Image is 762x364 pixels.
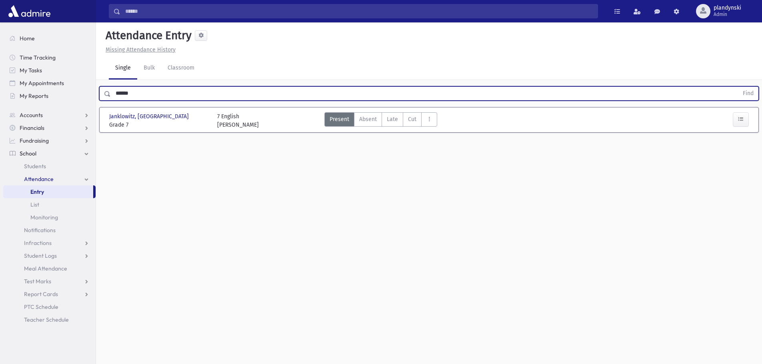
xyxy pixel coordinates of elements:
[24,227,56,234] span: Notifications
[6,3,52,19] img: AdmirePro
[3,160,96,173] a: Students
[3,90,96,102] a: My Reports
[20,80,64,87] span: My Appointments
[217,112,259,129] div: 7 English [PERSON_NAME]
[3,262,96,275] a: Meal Attendance
[24,278,51,285] span: Test Marks
[3,147,96,160] a: School
[30,188,44,195] span: Entry
[3,224,96,237] a: Notifications
[24,239,52,247] span: Infractions
[3,211,96,224] a: Monitoring
[20,137,49,144] span: Fundraising
[30,201,39,208] span: List
[359,115,377,123] span: Absent
[20,92,48,99] span: My Reports
[109,112,190,121] span: Janklowitz, [GEOGRAPHIC_DATA]
[102,29,192,42] h5: Attendance Entry
[24,265,67,272] span: Meal Attendance
[3,237,96,249] a: Infractions
[24,163,46,170] span: Students
[3,64,96,77] a: My Tasks
[3,185,93,198] a: Entry
[3,288,96,300] a: Report Cards
[161,57,201,80] a: Classroom
[106,46,176,53] u: Missing Attendance History
[3,134,96,147] a: Fundraising
[24,316,69,323] span: Teacher Schedule
[20,54,56,61] span: Time Tracking
[20,150,36,157] span: School
[408,115,416,123] span: Cut
[324,112,437,129] div: AttTypes
[3,198,96,211] a: List
[109,121,209,129] span: Grade 7
[24,290,58,298] span: Report Cards
[30,214,58,221] span: Monitoring
[20,35,35,42] span: Home
[738,87,758,100] button: Find
[3,77,96,90] a: My Appointments
[137,57,161,80] a: Bulk
[20,67,42,74] span: My Tasks
[3,313,96,326] a: Teacher Schedule
[24,303,58,310] span: PTC Schedule
[3,173,96,185] a: Attendance
[120,4,598,18] input: Search
[714,5,741,11] span: plandynski
[102,46,176,53] a: Missing Attendance History
[109,57,137,80] a: Single
[3,275,96,288] a: Test Marks
[3,121,96,134] a: Financials
[24,175,54,183] span: Attendance
[3,300,96,313] a: PTC Schedule
[3,249,96,262] a: Student Logs
[24,252,57,259] span: Student Logs
[714,11,741,18] span: Admin
[3,109,96,121] a: Accounts
[387,115,398,123] span: Late
[330,115,349,123] span: Present
[20,124,44,131] span: Financials
[3,51,96,64] a: Time Tracking
[3,32,96,45] a: Home
[20,111,43,119] span: Accounts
